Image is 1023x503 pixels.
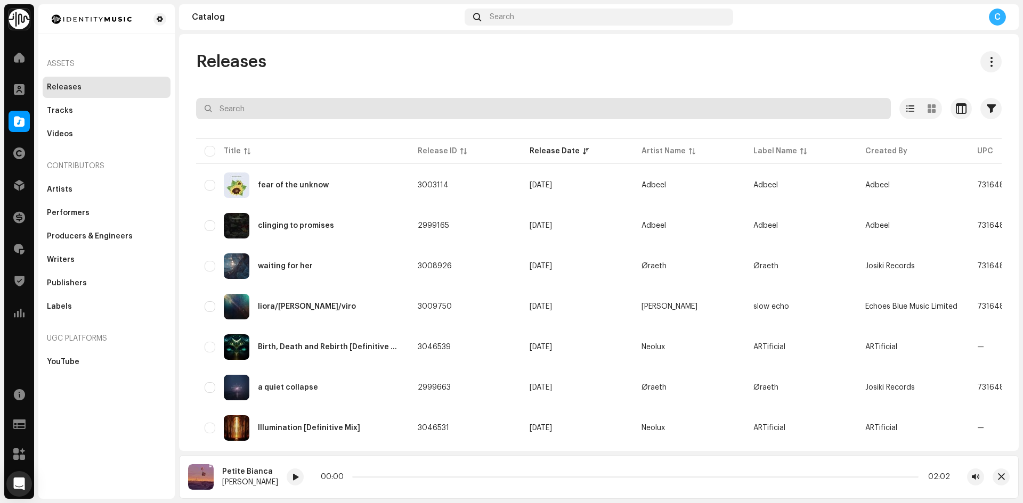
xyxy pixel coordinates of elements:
re-m-nav-item: Writers [43,249,170,270]
span: Øraeth [753,262,778,270]
div: [PERSON_NAME] [222,478,278,486]
div: Label Name [753,146,797,156]
div: 00:00 [321,473,348,481]
div: Producers & Engineers [47,232,133,241]
div: Release Date [530,146,580,156]
div: C [989,9,1006,26]
div: a quiet collapse [258,384,318,391]
div: Artists [47,185,72,194]
span: Apr 10, 2026 [530,424,552,432]
div: Øraeth [642,384,667,391]
span: Josiki Records [865,262,915,270]
re-m-nav-item: Videos [43,123,170,145]
div: Release ID [418,146,457,156]
span: 3009750 [418,303,452,310]
div: [PERSON_NAME] [642,303,697,310]
span: Jul 31, 2026 [530,182,552,189]
re-a-nav-header: Contributors [43,153,170,179]
span: 3008926 [418,262,452,270]
div: Neolux [642,424,665,432]
span: Apr 24, 2026 [530,262,552,270]
re-m-nav-item: Performers [43,202,170,224]
span: ARTificial [865,424,897,432]
div: Publishers [47,279,87,287]
span: Adbeel [865,222,890,229]
span: 3046531 [418,424,449,432]
span: Adbeel [642,182,736,189]
span: Neolux [642,424,736,432]
span: Apr 17, 2026 [530,303,552,310]
div: Catalog [192,13,460,21]
img: b1b04235-e4db-4f31-a88c-4825d539c22a [224,253,249,279]
re-a-nav-header: UGC Platforms [43,326,170,351]
div: 02:02 [923,473,950,481]
span: Øraeth [642,384,736,391]
span: Domy Castellano [642,303,736,310]
span: 2999663 [418,384,451,391]
span: May 29, 2026 [530,222,552,229]
div: Illumination [Definitive Mix] [258,424,360,432]
span: slow echo [753,303,789,310]
re-m-nav-item: Labels [43,296,170,317]
span: Øraeth [642,262,736,270]
div: Performers [47,209,90,217]
span: Adbeel [753,222,778,229]
img: d820aa5f-be8a-4166-80b8-4f7ea8672e47 [224,294,249,319]
div: Videos [47,130,73,138]
re-m-nav-item: Artists [43,179,170,200]
div: YouTube [47,358,79,366]
div: clinging to promises [258,222,334,229]
span: Echoes Blue Music Limited [865,303,957,310]
div: Øraeth [642,262,667,270]
span: 3046539 [418,343,451,351]
span: Adbeel [642,222,736,229]
span: 3003114 [418,182,449,189]
img: cbe42ed4-ca17-42a4-88c7-786f28c2c2cc [224,172,249,198]
div: Adbeel [642,222,666,229]
div: Birth, Death and Rebirth [Definitive Mix] [258,343,401,351]
span: Releases [196,51,266,72]
re-m-nav-item: Releases [43,77,170,98]
re-a-nav-header: Assets [43,51,170,77]
img: 57694a29-3517-4fdc-ba6d-218cbef0bb97 [224,213,249,238]
span: 2999165 [418,222,449,229]
div: Adbeel [642,182,666,189]
span: ARTificial [753,424,785,432]
span: ARTificial [753,343,785,351]
div: Open Intercom Messenger [6,471,32,497]
div: Releases [47,83,82,92]
span: Apr 17, 2026 [530,343,552,351]
img: 27bbda51-01f5-42d6-8d69-d23ce452b257 [224,415,249,441]
re-m-nav-item: Tracks [43,100,170,121]
div: Labels [47,302,72,311]
span: Apr 10, 2026 [530,384,552,391]
div: Artist Name [642,146,686,156]
img: 0f74c21f-6d1c-4dbc-9196-dbddad53419e [9,9,30,30]
re-m-nav-item: Publishers [43,273,170,294]
re-m-nav-item: Producers & Engineers [43,226,170,247]
div: fear of the unknow [258,182,329,189]
div: liora/sira/viro [258,303,356,310]
span: Neolux [642,343,736,351]
div: Title [224,146,241,156]
re-m-nav-item: YouTube [43,351,170,373]
div: Petite Bianca [222,467,278,476]
div: Writers [47,255,75,264]
span: ARTificial [865,343,897,351]
img: 47766f14-7c69-4ade-b7b6-daae7bfe2c6a [188,464,214,490]
span: Search [490,13,514,21]
img: 25e75a91-9590-42ed-aba2-ddde5eda7be9 [224,334,249,360]
span: Adbeel [753,182,778,189]
div: Neolux [642,343,665,351]
span: Adbeel [865,182,890,189]
input: Search [196,98,891,119]
img: f5dfcec5-3b35-4c1f-9e35-6981a2b40c4f [224,375,249,400]
div: Tracks [47,106,73,115]
span: Josiki Records [865,384,915,391]
div: waiting for her [258,262,313,270]
img: 185c913a-8839-411b-a7b9-bf647bcb215e [47,13,136,26]
span: Øraeth [753,384,778,391]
